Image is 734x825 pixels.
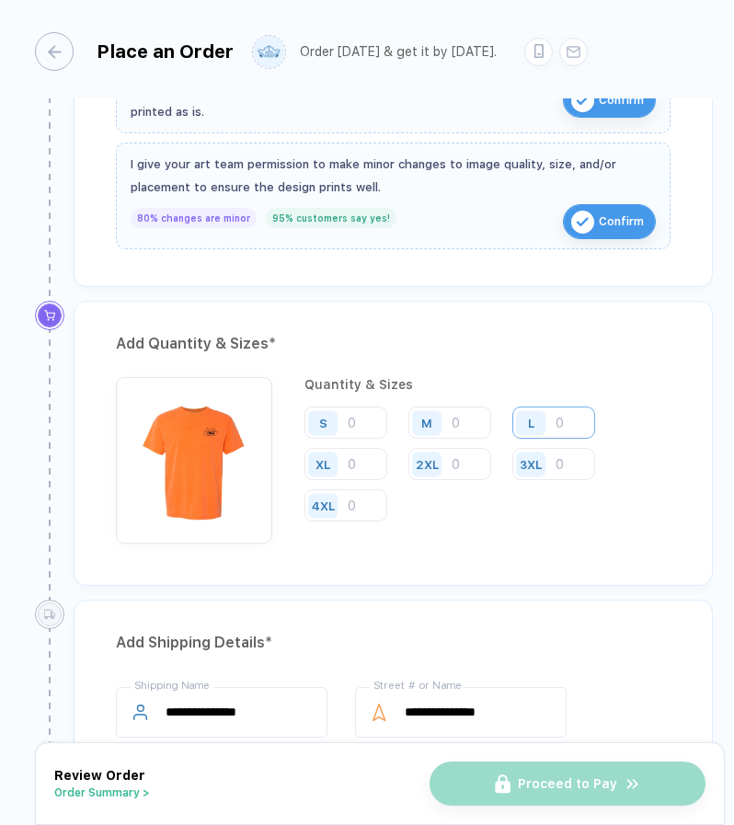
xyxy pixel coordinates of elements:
[116,329,671,359] div: Add Quantity & Sizes
[315,457,330,471] div: XL
[599,207,644,236] span: Confirm
[563,204,656,239] button: iconConfirm
[131,208,257,228] div: 80% changes are minor
[416,457,439,471] div: 2XL
[54,786,150,799] button: Order Summary >
[319,416,327,430] div: S
[116,628,671,658] div: Add Shipping Details
[253,36,285,68] img: user profile
[528,416,534,430] div: L
[571,89,594,112] img: icon
[563,83,656,118] button: iconConfirm
[266,208,396,228] div: 95% customers say yes!
[300,44,497,60] div: Order [DATE] & get it by [DATE].
[312,498,335,512] div: 4XL
[131,77,554,123] div: I've checked the details of the designs and confirm that they can be printed as is.
[97,40,234,63] div: Place an Order
[571,211,594,234] img: icon
[520,457,542,471] div: 3XL
[54,768,145,783] span: Review Order
[125,386,263,524] img: 82fa7bf7-4b2a-48d1-b2a4-edb639904ecd_nt_front_1750952850972.jpg
[421,416,432,430] div: M
[304,377,671,392] div: Quantity & Sizes
[599,86,644,115] span: Confirm
[131,153,656,199] div: I give your art team permission to make minor changes to image quality, size, and/or placement to...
